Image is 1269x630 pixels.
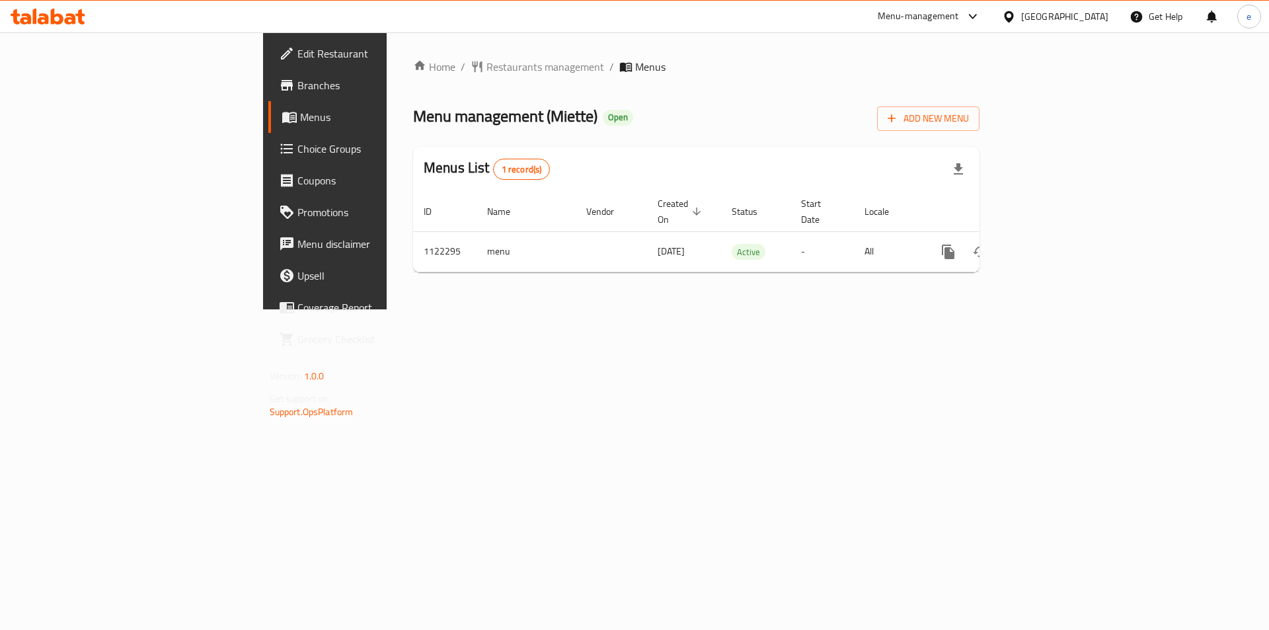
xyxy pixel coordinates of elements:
[300,109,465,125] span: Menus
[922,192,1070,232] th: Actions
[494,163,550,176] span: 1 record(s)
[413,192,1070,272] table: enhanced table
[413,101,597,131] span: Menu management ( Miette )
[732,204,775,219] span: Status
[878,9,959,24] div: Menu-management
[297,173,465,188] span: Coupons
[268,165,475,196] a: Coupons
[732,244,765,260] div: Active
[854,231,922,272] td: All
[270,390,330,407] span: Get support on:
[297,331,465,347] span: Grocery Checklist
[268,133,475,165] a: Choice Groups
[297,268,465,284] span: Upsell
[268,38,475,69] a: Edit Restaurant
[297,77,465,93] span: Branches
[471,59,604,75] a: Restaurants management
[1247,9,1251,24] span: e
[268,323,475,355] a: Grocery Checklist
[865,204,906,219] span: Locale
[635,59,666,75] span: Menus
[297,141,465,157] span: Choice Groups
[297,299,465,315] span: Coverage Report
[270,403,354,420] a: Support.OpsPlatform
[801,196,838,227] span: Start Date
[942,153,974,185] div: Export file
[493,159,551,180] div: Total records count
[933,236,964,268] button: more
[268,196,475,228] a: Promotions
[268,228,475,260] a: Menu disclaimer
[603,110,633,126] div: Open
[477,231,576,272] td: menu
[732,245,765,260] span: Active
[658,243,685,260] span: [DATE]
[424,158,550,180] h2: Menus List
[304,368,325,385] span: 1.0.0
[268,292,475,323] a: Coverage Report
[268,260,475,292] a: Upsell
[424,204,449,219] span: ID
[297,236,465,252] span: Menu disclaimer
[658,196,705,227] span: Created On
[603,112,633,123] span: Open
[586,204,631,219] span: Vendor
[268,69,475,101] a: Branches
[270,368,302,385] span: Version:
[297,46,465,61] span: Edit Restaurant
[486,59,604,75] span: Restaurants management
[487,204,527,219] span: Name
[1021,9,1108,24] div: [GEOGRAPHIC_DATA]
[609,59,614,75] li: /
[888,110,969,127] span: Add New Menu
[790,231,854,272] td: -
[268,101,475,133] a: Menus
[877,106,980,131] button: Add New Menu
[964,236,996,268] button: Change Status
[297,204,465,220] span: Promotions
[413,59,980,75] nav: breadcrumb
